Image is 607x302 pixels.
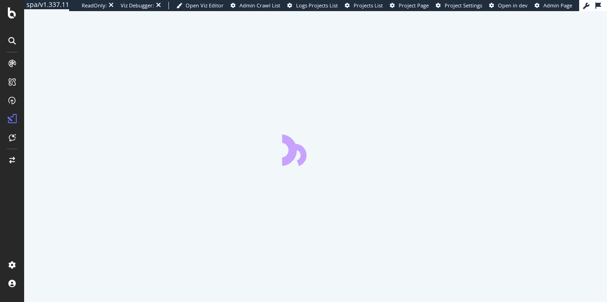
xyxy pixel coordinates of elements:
[231,2,280,9] a: Admin Crawl List
[82,2,107,9] div: ReadOnly:
[345,2,383,9] a: Projects List
[445,2,482,9] span: Project Settings
[543,2,572,9] span: Admin Page
[287,2,338,9] a: Logs Projects List
[489,2,528,9] a: Open in dev
[436,2,482,9] a: Project Settings
[282,132,349,166] div: animation
[390,2,429,9] a: Project Page
[354,2,383,9] span: Projects List
[399,2,429,9] span: Project Page
[121,2,154,9] div: Viz Debugger:
[176,2,224,9] a: Open Viz Editor
[498,2,528,9] span: Open in dev
[535,2,572,9] a: Admin Page
[186,2,224,9] span: Open Viz Editor
[296,2,338,9] span: Logs Projects List
[239,2,280,9] span: Admin Crawl List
